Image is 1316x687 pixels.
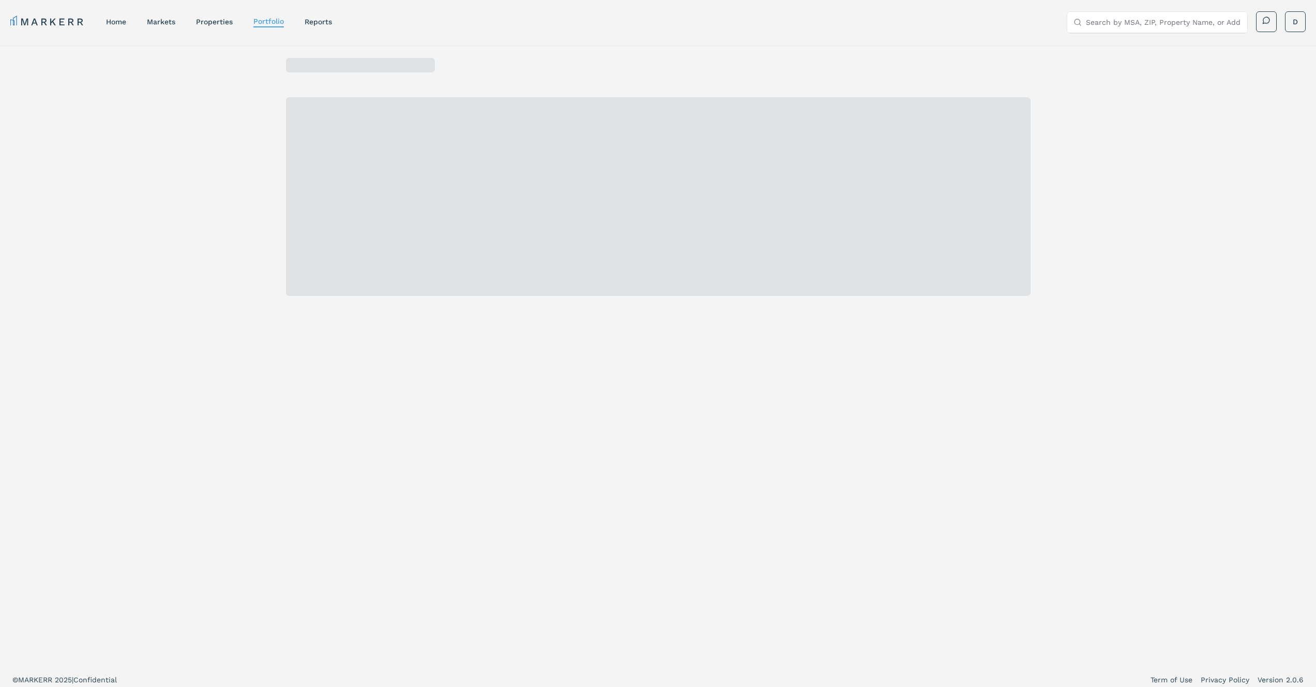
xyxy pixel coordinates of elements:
a: properties [196,18,233,26]
a: home [106,18,126,26]
a: Term of Use [1151,675,1192,685]
a: Version 2.0.6 [1258,675,1304,685]
span: 2025 | [55,676,73,684]
span: © [12,676,18,684]
a: Portfolio [253,17,284,25]
span: D [1293,17,1298,27]
span: MARKERR [18,676,55,684]
a: reports [305,18,332,26]
button: D [1285,11,1306,32]
a: markets [147,18,175,26]
a: MARKERR [10,14,85,29]
a: Privacy Policy [1201,675,1249,685]
span: Confidential [73,676,117,684]
input: Search by MSA, ZIP, Property Name, or Address [1086,12,1241,33]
